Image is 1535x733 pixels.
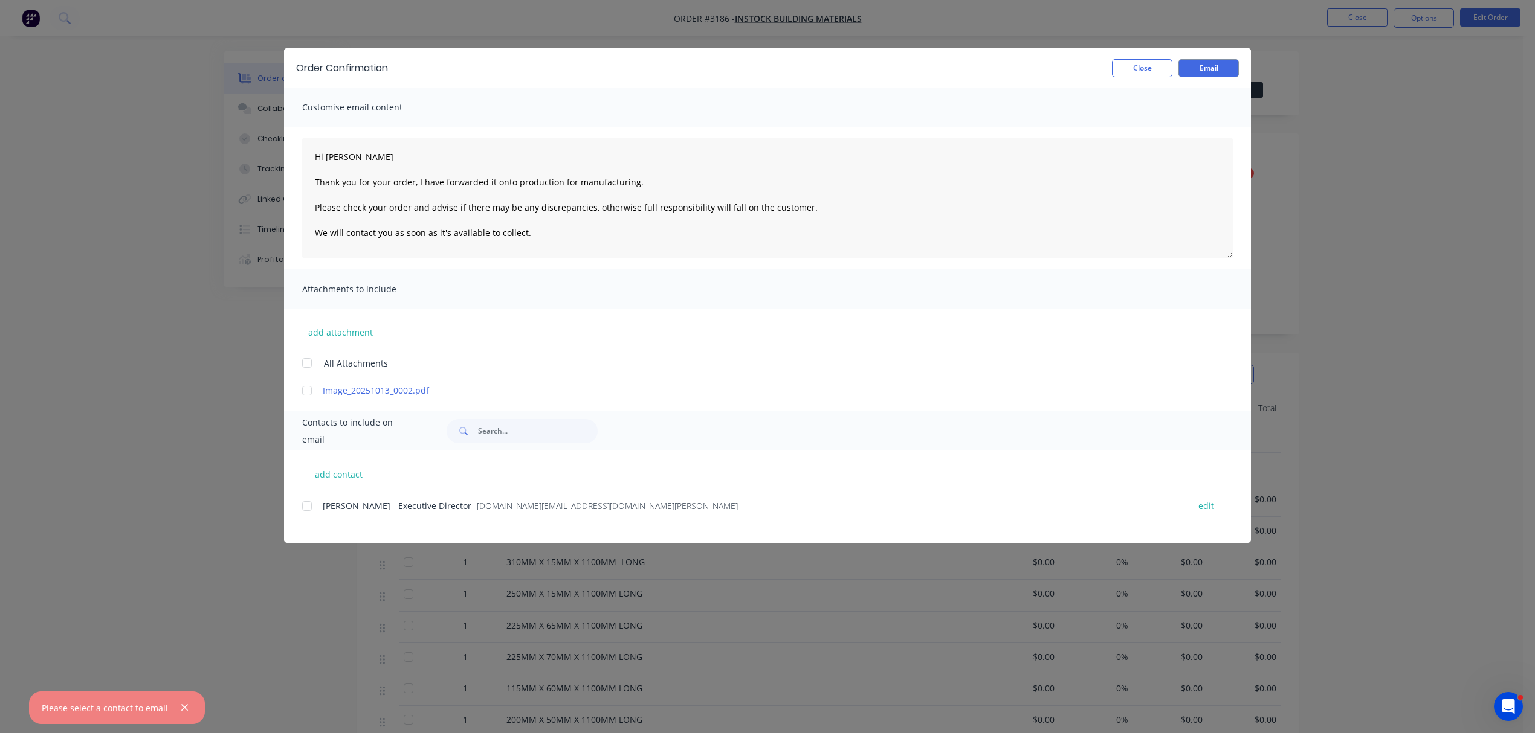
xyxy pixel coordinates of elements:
iframe: Intercom live chat [1494,692,1523,721]
button: Close [1112,59,1172,77]
span: Contacts to include on email [302,414,416,448]
div: Order Confirmation [296,61,388,75]
a: Image_20251013_0002.pdf [323,384,1177,397]
div: Please select a contact to email [42,702,168,714]
span: - [DOMAIN_NAME][EMAIL_ADDRESS][DOMAIN_NAME][PERSON_NAME] [471,500,738,511]
textarea: Hi [PERSON_NAME] Thank you for your order, I have forwarded it onto production for manufacturing.... [302,138,1233,258]
button: edit [1191,498,1221,514]
span: All Attachments [324,357,388,370]
button: add contact [302,465,375,483]
button: add attachment [302,323,379,341]
button: Email [1178,59,1239,77]
span: Attachments to include [302,281,435,298]
span: Customise email content [302,99,435,116]
span: [PERSON_NAME] - Executive Director [323,500,471,511]
input: Search... [478,419,598,443]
